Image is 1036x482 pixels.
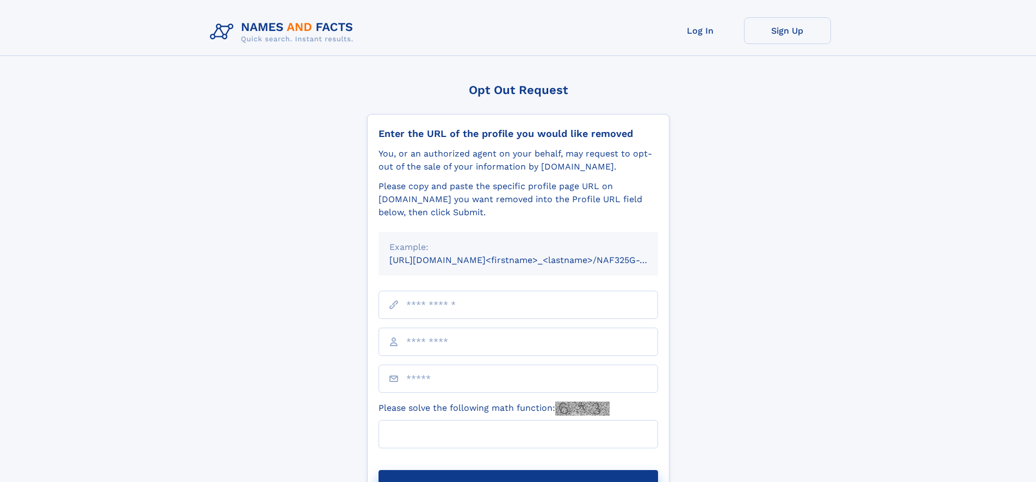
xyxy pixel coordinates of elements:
[379,402,610,416] label: Please solve the following math function:
[206,17,362,47] img: Logo Names and Facts
[744,17,831,44] a: Sign Up
[367,83,669,97] div: Opt Out Request
[389,241,647,254] div: Example:
[379,147,658,173] div: You, or an authorized agent on your behalf, may request to opt-out of the sale of your informatio...
[379,128,658,140] div: Enter the URL of the profile you would like removed
[657,17,744,44] a: Log In
[389,255,679,265] small: [URL][DOMAIN_NAME]<firstname>_<lastname>/NAF325G-xxxxxxxx
[379,180,658,219] div: Please copy and paste the specific profile page URL on [DOMAIN_NAME] you want removed into the Pr...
